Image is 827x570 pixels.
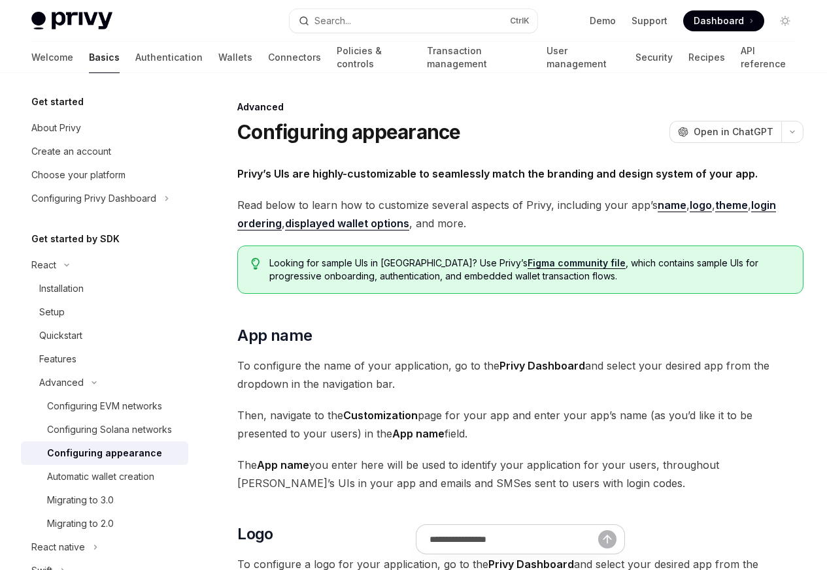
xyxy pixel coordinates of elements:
a: Quickstart [21,324,188,347]
span: Open in ChatGPT [694,125,773,138]
a: Basics [89,42,120,73]
span: To configure the name of your application, go to the and select your desired app from the dropdow... [237,356,803,393]
button: Toggle React native section [21,535,188,559]
div: Advanced [39,375,84,390]
strong: Privy’s UIs are highly-customizable to seamlessly match the branding and design system of your app. [237,167,758,180]
div: Installation [39,281,84,296]
span: Looking for sample UIs in [GEOGRAPHIC_DATA]? Use Privy’s , which contains sample UIs for progress... [269,257,790,283]
a: Choose your platform [21,163,188,187]
a: Migrating to 2.0 [21,512,188,535]
a: Migrating to 3.0 [21,488,188,512]
button: Open in ChatGPT [669,121,781,143]
a: Automatic wallet creation [21,465,188,488]
strong: App name [257,458,309,471]
a: Support [632,14,667,27]
span: Dashboard [694,14,744,27]
div: About Privy [31,120,81,136]
div: Setup [39,304,65,320]
strong: Customization [343,409,418,422]
div: Features [39,351,76,367]
div: Configuring Solana networks [47,422,172,437]
a: Recipes [688,42,725,73]
div: Migrating to 3.0 [47,492,114,508]
img: light logo [31,12,112,30]
div: Migrating to 2.0 [47,516,114,531]
a: Create an account [21,140,188,163]
h5: Get started [31,94,84,110]
a: Features [21,347,188,371]
button: Toggle Configuring Privy Dashboard section [21,187,188,210]
div: Create an account [31,144,111,159]
div: Configuring EVM networks [47,398,162,414]
div: Search... [314,13,351,29]
div: Configuring appearance [47,445,162,461]
input: Ask a question... [430,525,598,554]
a: theme [715,198,748,212]
a: Authentication [135,42,203,73]
a: API reference [741,42,796,73]
button: Open search [290,9,537,33]
a: Security [635,42,673,73]
span: Read below to learn how to customize several aspects of Privy, including your app’s , , , , , and... [237,196,803,232]
h5: Get started by SDK [31,231,120,247]
div: Choose your platform [31,167,126,183]
button: Toggle React section [21,253,188,277]
a: Configuring appearance [21,441,188,465]
a: displayed wallet options [285,217,409,230]
span: App name [237,325,312,346]
a: Setup [21,300,188,324]
a: User management [547,42,620,73]
a: Welcome [31,42,73,73]
h1: Configuring appearance [237,120,461,144]
div: Configuring Privy Dashboard [31,191,156,206]
a: Connectors [268,42,321,73]
svg: Tip [251,258,260,270]
button: Toggle Advanced section [21,371,188,394]
span: Ctrl K [510,16,530,26]
a: Demo [590,14,616,27]
a: Policies & controls [337,42,411,73]
div: Advanced [237,101,803,114]
a: Dashboard [683,10,764,31]
a: Figma community file [528,257,626,269]
a: Transaction management [427,42,530,73]
button: Send message [598,530,616,548]
span: The you enter here will be used to identify your application for your users, throughout [PERSON_N... [237,456,803,492]
a: About Privy [21,116,188,140]
a: Installation [21,277,188,300]
a: Wallets [218,42,252,73]
strong: Privy Dashboard [499,359,585,372]
a: Configuring Solana networks [21,418,188,441]
div: React [31,257,56,273]
div: Automatic wallet creation [47,469,154,484]
a: logo [690,198,712,212]
span: Then, navigate to the page for your app and enter your app’s name (as you’d like it to be present... [237,406,803,443]
a: Configuring EVM networks [21,394,188,418]
button: Toggle dark mode [775,10,796,31]
div: React native [31,539,85,555]
a: name [658,198,686,212]
strong: App name [392,427,445,440]
div: Quickstart [39,328,82,343]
